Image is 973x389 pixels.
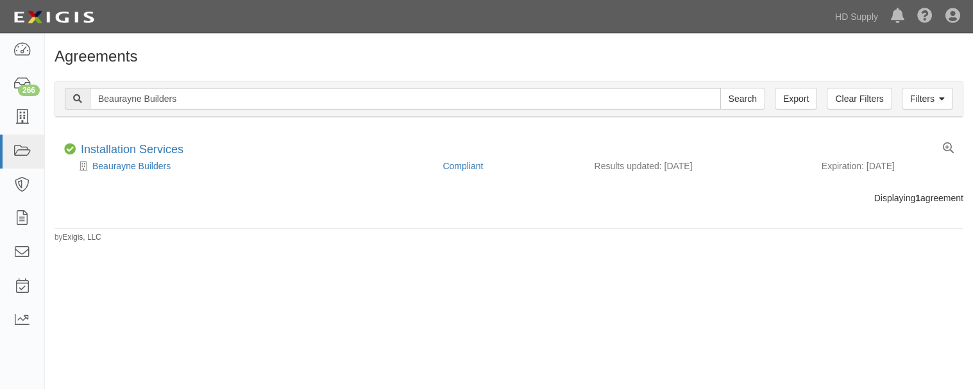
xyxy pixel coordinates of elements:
[917,9,933,24] i: Help Center - Complianz
[55,48,963,65] h1: Agreements
[64,144,76,155] i: Compliant
[90,88,721,110] input: Search
[829,4,884,29] a: HD Supply
[943,143,954,154] a: View results summary
[595,160,802,172] div: Results updated: [DATE]
[775,88,817,110] a: Export
[81,143,183,157] div: Installation Services
[902,88,953,110] a: Filters
[827,88,892,110] a: Clear Filters
[63,233,101,242] a: Exigis, LLC
[45,192,973,204] div: Displaying agreement
[18,85,40,96] div: 266
[55,232,101,243] small: by
[915,193,920,203] b: 1
[10,6,98,29] img: logo-5460c22ac91f19d4615b14bd174203de0afe785f0fc80cf4dbbc73dc1793850b.png
[64,160,433,172] div: Beaurayne Builders
[92,161,171,171] a: Beaurayne Builders
[720,88,765,110] input: Search
[443,161,483,171] a: Compliant
[81,143,183,156] a: Installation Services
[822,160,954,172] div: Expiration: [DATE]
